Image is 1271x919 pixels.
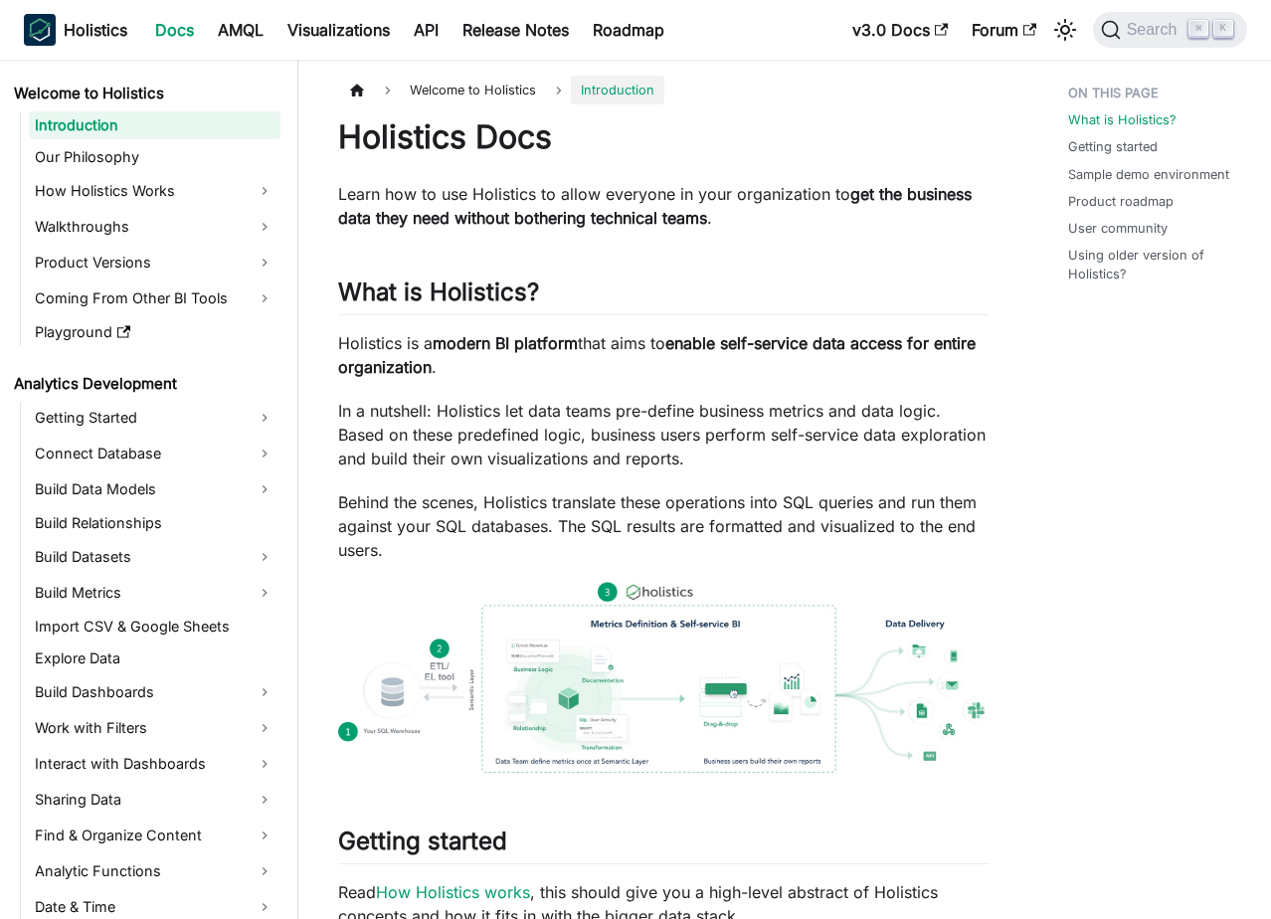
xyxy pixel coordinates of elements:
a: API [402,14,451,46]
kbd: K [1213,20,1233,38]
a: Our Philosophy [29,143,280,171]
a: Home page [338,76,376,104]
a: Forum [960,14,1048,46]
img: Holistics [24,14,56,46]
a: Walkthroughs [29,211,280,243]
nav: Breadcrumbs [338,76,989,104]
a: Sharing Data [29,784,280,816]
span: Search [1121,21,1189,39]
img: How Holistics fits in your Data Stack [338,582,989,772]
span: Introduction [571,76,664,104]
a: Interact with Dashboards [29,748,280,780]
a: How Holistics Works [29,175,280,207]
a: Connect Database [29,438,280,469]
a: Analytic Functions [29,855,280,887]
a: Work with Filters [29,712,280,744]
b: Holistics [64,18,127,42]
span: Welcome to Holistics [400,76,546,104]
a: Welcome to Holistics [8,80,280,107]
a: Build Data Models [29,473,280,505]
a: Find & Organize Content [29,820,280,851]
a: HolisticsHolistics [24,14,127,46]
h2: What is Holistics? [338,277,989,315]
a: Introduction [29,111,280,139]
a: Product Versions [29,247,280,278]
a: Analytics Development [8,370,280,398]
p: Learn how to use Holistics to allow everyone in your organization to . [338,182,989,230]
a: Sample demo environment [1068,165,1229,184]
a: Docs [143,14,206,46]
a: Build Relationships [29,509,280,537]
a: Getting started [1068,137,1158,156]
h1: Holistics Docs [338,117,989,157]
a: Using older version of Holistics? [1068,246,1240,283]
p: Behind the scenes, Holistics translate these operations into SQL queries and run them against you... [338,490,989,562]
a: Build Metrics [29,577,280,609]
a: AMQL [206,14,275,46]
p: In a nutshell: Holistics let data teams pre-define business metrics and data logic. Based on thes... [338,399,989,470]
a: Build Datasets [29,541,280,573]
a: How Holistics works [376,882,530,902]
a: Roadmap [581,14,676,46]
h2: Getting started [338,827,989,864]
a: Build Dashboards [29,676,280,708]
a: Release Notes [451,14,581,46]
a: Playground [29,318,280,346]
a: v3.0 Docs [840,14,960,46]
a: Coming From Other BI Tools [29,282,280,314]
strong: modern BI platform [433,333,578,353]
p: Holistics is a that aims to . [338,331,989,379]
a: User community [1068,219,1168,238]
button: Search (Command+K) [1093,12,1247,48]
a: Import CSV & Google Sheets [29,613,280,641]
a: Visualizations [275,14,402,46]
a: Getting Started [29,402,280,434]
a: Explore Data [29,644,280,672]
a: What is Holistics? [1068,110,1177,129]
kbd: ⌘ [1188,20,1208,38]
a: Product roadmap [1068,192,1174,211]
button: Switch between dark and light mode (currently light mode) [1049,14,1081,46]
